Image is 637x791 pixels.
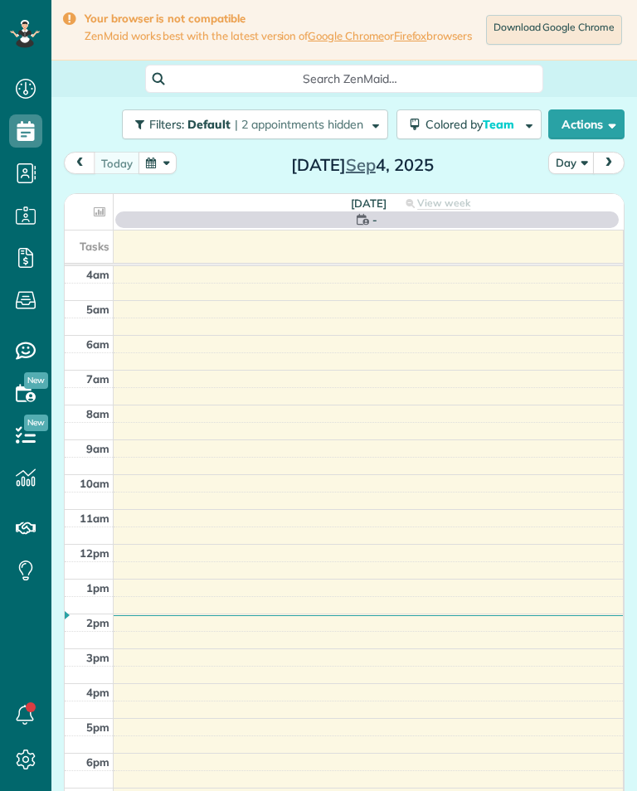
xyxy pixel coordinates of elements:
[593,152,625,174] button: next
[86,372,109,386] span: 7am
[259,156,466,174] h2: [DATE] 4, 2025
[86,303,109,316] span: 5am
[486,15,622,45] a: Download Google Chrome
[80,546,109,560] span: 12pm
[80,477,109,490] span: 10am
[80,512,109,525] span: 11am
[187,117,231,132] span: Default
[149,117,184,132] span: Filters:
[122,109,388,139] button: Filters: Default | 2 appointments hidden
[86,268,109,281] span: 4am
[85,12,472,26] strong: Your browser is not compatible
[351,197,387,210] span: [DATE]
[396,109,542,139] button: Colored byTeam
[235,117,363,132] span: | 2 appointments hidden
[483,117,517,132] span: Team
[86,616,109,629] span: 2pm
[86,407,109,420] span: 8am
[80,240,109,253] span: Tasks
[85,29,472,43] span: ZenMaid works best with the latest version of or browsers
[86,755,109,769] span: 6pm
[86,581,109,594] span: 1pm
[86,442,109,455] span: 9am
[346,154,376,175] span: Sep
[308,29,384,42] a: Google Chrome
[548,109,625,139] button: Actions
[548,152,595,174] button: Day
[64,152,95,174] button: prev
[86,721,109,734] span: 5pm
[394,29,427,42] a: Firefox
[425,117,520,132] span: Colored by
[24,372,48,389] span: New
[417,197,470,210] span: View week
[372,211,377,228] span: -
[114,109,388,139] a: Filters: Default | 2 appointments hidden
[94,152,140,174] button: today
[86,686,109,699] span: 4pm
[86,337,109,351] span: 6am
[86,651,109,664] span: 3pm
[24,415,48,431] span: New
